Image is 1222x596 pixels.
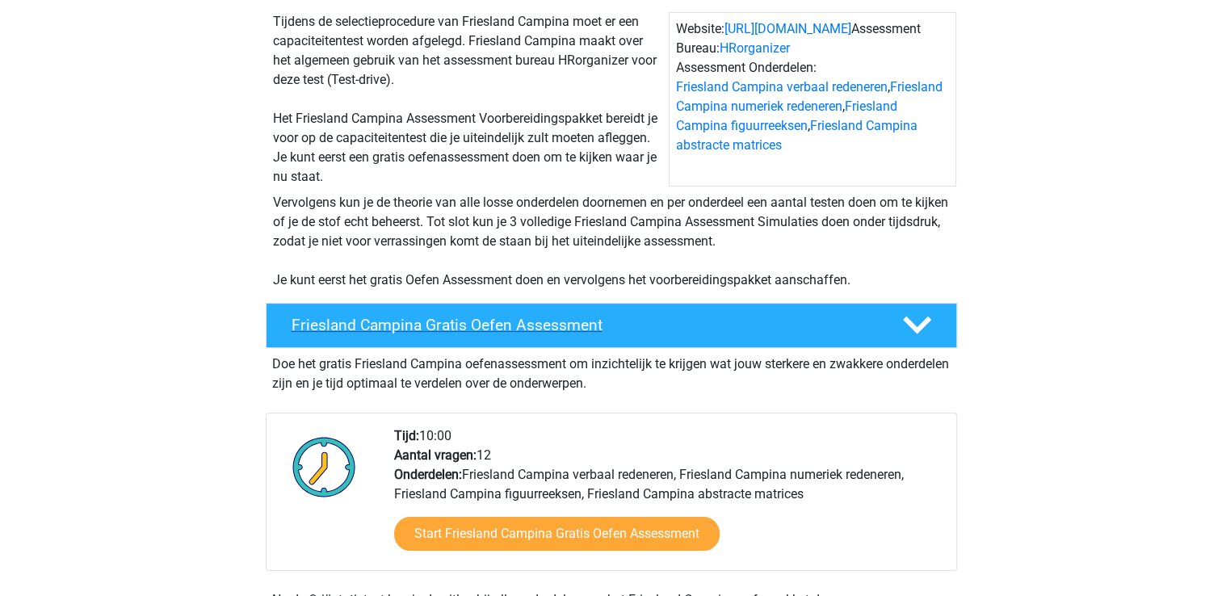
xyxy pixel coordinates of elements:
b: Tijd: [394,428,419,443]
a: HRorganizer [720,40,790,56]
h4: Friesland Campina Gratis Oefen Assessment [292,316,876,334]
div: Tijdens de selectieprocedure van Friesland Campina moet er een capaciteitentest worden afgelegd. ... [267,12,669,187]
a: [URL][DOMAIN_NAME] [724,21,851,36]
div: 10:00 12 Friesland Campina verbaal redeneren, Friesland Campina numeriek redeneren, Friesland Cam... [382,426,955,570]
a: Friesland Campina Gratis Oefen Assessment [259,303,964,348]
b: Onderdelen: [394,467,462,482]
div: Vervolgens kun je de theorie van alle losse onderdelen doornemen en per onderdeel een aantal test... [267,193,956,290]
b: Aantal vragen: [394,447,477,463]
a: Start Friesland Campina Gratis Oefen Assessment [394,517,720,551]
div: Doe het gratis Friesland Campina oefenassessment om inzichtelijk te krijgen wat jouw sterkere en ... [266,348,957,393]
a: Friesland Campina figuurreeksen [676,99,897,133]
a: Friesland Campina numeriek redeneren [676,79,943,114]
img: Klok [283,426,365,507]
a: Friesland Campina verbaal redeneren [676,79,888,94]
div: Website: Assessment Bureau: Assessment Onderdelen: , , , [669,12,956,187]
a: Friesland Campina abstracte matrices [676,118,918,153]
